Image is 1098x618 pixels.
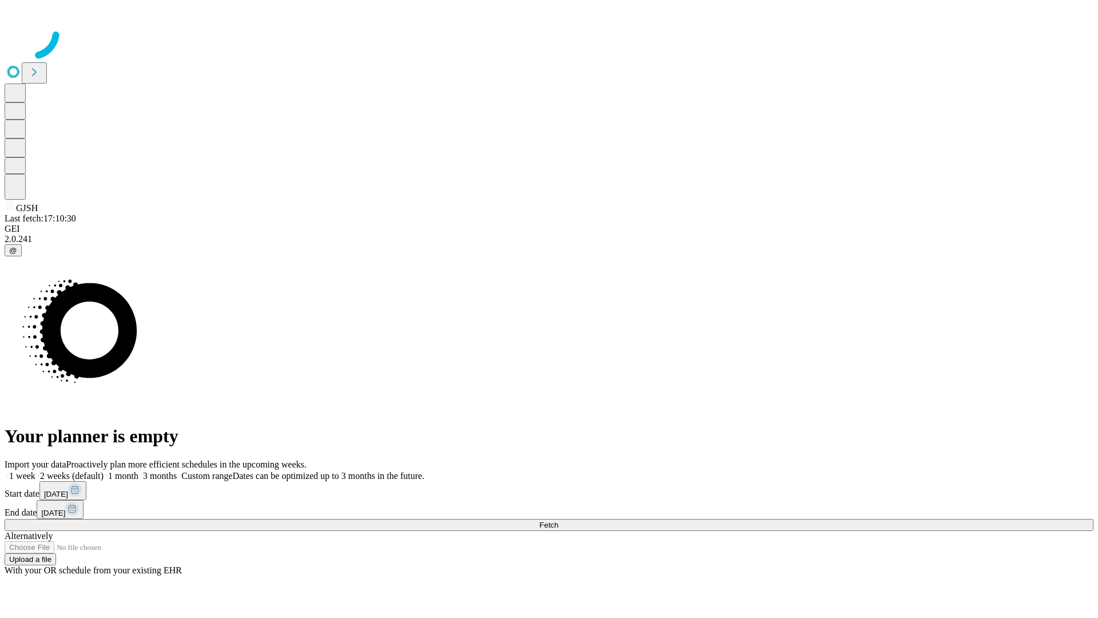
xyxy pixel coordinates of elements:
[5,519,1093,531] button: Fetch
[143,471,177,481] span: 3 months
[5,531,53,541] span: Alternatively
[9,246,17,255] span: @
[181,471,232,481] span: Custom range
[5,213,76,223] span: Last fetch: 17:10:30
[9,471,35,481] span: 1 week
[5,224,1093,234] div: GEI
[16,203,38,213] span: GJSH
[44,490,68,498] span: [DATE]
[5,244,22,256] button: @
[5,459,66,469] span: Import your data
[108,471,138,481] span: 1 month
[39,481,86,500] button: [DATE]
[66,459,307,469] span: Proactively plan more efficient schedules in the upcoming weeks.
[41,509,65,517] span: [DATE]
[5,500,1093,519] div: End date
[37,500,83,519] button: [DATE]
[5,481,1093,500] div: Start date
[5,553,56,565] button: Upload a file
[5,565,182,575] span: With your OR schedule from your existing EHR
[40,471,104,481] span: 2 weeks (default)
[5,426,1093,447] h1: Your planner is empty
[5,234,1093,244] div: 2.0.241
[233,471,424,481] span: Dates can be optimized up to 3 months in the future.
[539,521,558,529] span: Fetch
